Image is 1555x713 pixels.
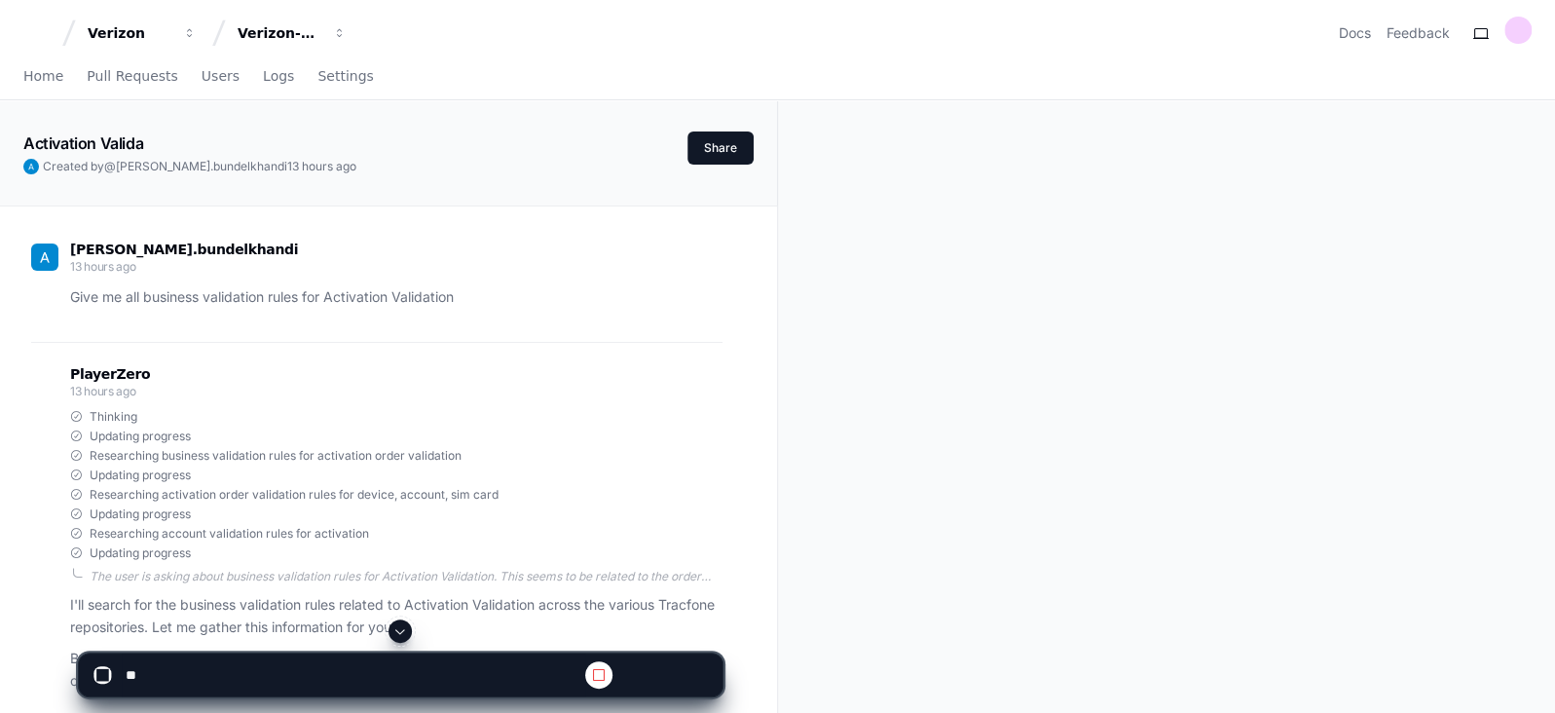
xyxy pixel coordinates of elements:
a: Docs [1339,23,1371,43]
a: Logs [263,55,294,99]
span: Settings [317,70,373,82]
span: Created by [43,159,356,174]
span: PlayerZero [70,368,150,380]
span: Updating progress [90,545,191,561]
span: Home [23,70,63,82]
div: Verizon [88,23,171,43]
button: Feedback [1387,23,1450,43]
button: Verizon-Clarify-Order-Management [230,16,354,51]
app-text-character-animate: Activation Valida [23,133,143,153]
div: The user is asking about business validation rules for Activation Validation. This seems to be re... [90,569,722,584]
p: I'll search for the business validation rules related to Activation Validation across the various... [70,594,722,639]
span: Researching business validation rules for activation order validation [90,448,462,464]
span: Researching account validation rules for activation [90,526,369,542]
button: Verizon [80,16,204,51]
button: Share [687,131,754,165]
p: Give me all business validation rules for Activation Validation [70,286,722,309]
div: Verizon-Clarify-Order-Management [238,23,321,43]
span: 13 hours ago [70,384,135,398]
span: Logs [263,70,294,82]
a: Pull Requests [87,55,177,99]
span: Updating progress [90,429,191,444]
a: Home [23,55,63,99]
img: ACg8ocKz7EBFCnWPdTv19o9m_nca3N0OVJEOQCGwElfmCyRVJ95dZw=s96-c [23,159,39,174]
span: Updating progress [90,507,191,522]
span: Updating progress [90,468,191,483]
span: Pull Requests [87,70,177,82]
img: ACg8ocKz7EBFCnWPdTv19o9m_nca3N0OVJEOQCGwElfmCyRVJ95dZw=s96-c [31,244,58,271]
span: Thinking [90,409,137,425]
span: 13 hours ago [70,259,135,274]
a: Settings [317,55,373,99]
span: 13 hours ago [287,159,356,173]
span: Users [202,70,240,82]
span: @ [104,159,116,173]
span: [PERSON_NAME].bundelkhandi [70,242,298,257]
a: Users [202,55,240,99]
span: [PERSON_NAME].bundelkhandi [116,159,287,173]
span: Researching activation order validation rules for device, account, sim card [90,487,499,503]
